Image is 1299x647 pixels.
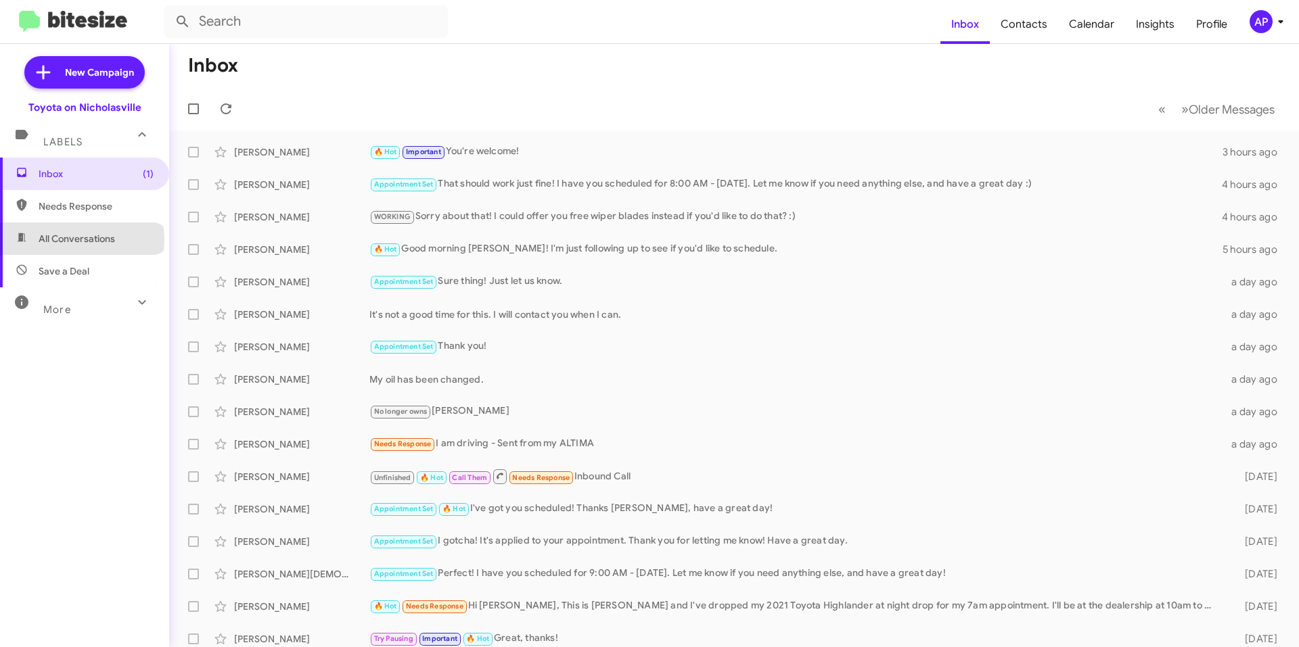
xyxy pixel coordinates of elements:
div: a day ago [1223,405,1288,418]
div: a day ago [1223,437,1288,451]
span: (1) [143,167,154,181]
div: 5 hours ago [1223,243,1288,256]
span: Needs Response [374,439,432,448]
div: [PERSON_NAME] [234,502,369,516]
span: More [43,304,71,316]
span: Save a Deal [39,264,89,278]
div: You're welcome! [369,144,1223,160]
div: Thank you! [369,339,1223,354]
div: I am driving - Sent from my ALTIMA [369,436,1223,452]
div: AP [1250,10,1273,33]
div: [DATE] [1223,600,1288,613]
a: New Campaign [24,56,145,89]
div: Perfect! I have you scheduled for 9:00 AM - [DATE]. Let me know if you need anything else, and ha... [369,566,1223,581]
div: My oil has been changed. [369,373,1223,386]
span: Needs Response [39,199,154,213]
span: Appointment Set [374,342,434,351]
div: I've got you scheduled! Thanks [PERSON_NAME], have a great day! [369,501,1223,517]
input: Search [164,5,448,38]
span: 🔥 Hot [374,602,397,610]
span: Appointment Set [374,537,434,546]
span: 🔥 Hot [374,147,397,156]
span: Needs Response [406,602,463,610]
span: Important [422,634,457,643]
div: [PERSON_NAME] [234,243,369,256]
div: Hi [PERSON_NAME], This is [PERSON_NAME] and I've dropped my 2021 Toyota Highlander at night drop ... [369,598,1223,614]
span: No longer owns [374,407,428,416]
span: Important [406,147,441,156]
div: [PERSON_NAME] [234,145,369,159]
div: Sorry about that! I could offer you free wiper blades instead if you'd like to do that? :) [369,209,1222,224]
span: Older Messages [1189,102,1275,117]
h1: Inbox [188,55,238,76]
span: » [1181,101,1189,118]
div: [PERSON_NAME] [234,405,369,418]
div: [DATE] [1223,535,1288,548]
span: 🔥 Hot [420,473,443,482]
div: 4 hours ago [1222,178,1288,191]
span: Appointment Set [374,504,434,513]
span: Needs Response [512,473,570,482]
div: [PERSON_NAME] [234,340,369,354]
button: Next [1173,95,1283,123]
span: WORKING [374,212,411,221]
div: a day ago [1223,373,1288,386]
div: It's not a good time for this. I will contact you when I can. [369,308,1223,321]
div: [PERSON_NAME] [234,210,369,224]
span: Try Pausing [374,634,413,643]
div: Good morning [PERSON_NAME]! I'm just following up to see if you'd like to schedule. [369,241,1223,257]
span: Labels [43,136,83,148]
div: [PERSON_NAME] [234,275,369,289]
span: 🔥 Hot [442,504,465,513]
div: I gotcha! It's applied to your appointment. Thank you for letting me know! Have a great day. [369,533,1223,549]
div: [DATE] [1223,567,1288,581]
div: [PERSON_NAME] [234,600,369,613]
div: [PERSON_NAME] [234,178,369,191]
div: [PERSON_NAME] [234,470,369,483]
div: Sure thing! Just let us know. [369,274,1223,289]
div: [PERSON_NAME] [234,632,369,646]
span: Appointment Set [374,277,434,286]
span: Inbox [39,167,154,181]
button: AP [1238,10,1284,33]
div: [PERSON_NAME] [369,404,1223,419]
a: Inbox [940,5,990,44]
nav: Page navigation example [1151,95,1283,123]
div: [PERSON_NAME] [234,373,369,386]
div: That should work just fine! I have you scheduled for 8:00 AM - [DATE]. Let me know if you need an... [369,176,1222,192]
div: a day ago [1223,308,1288,321]
div: [DATE] [1223,502,1288,516]
div: [PERSON_NAME] [234,535,369,548]
span: Call Them [452,473,487,482]
div: Inbound Call [369,468,1223,485]
a: Calendar [1058,5,1125,44]
div: 3 hours ago [1223,145,1288,159]
a: Contacts [990,5,1058,44]
div: [PERSON_NAME] [234,437,369,451]
div: [PERSON_NAME] [234,308,369,321]
div: Toyota on Nicholasville [28,101,141,114]
span: Appointment Set [374,569,434,578]
div: [PERSON_NAME][DEMOGRAPHIC_DATA] [234,567,369,581]
a: Profile [1185,5,1238,44]
div: [DATE] [1223,470,1288,483]
span: 🔥 Hot [374,245,397,254]
span: 🔥 Hot [466,634,489,643]
div: Great, thanks! [369,631,1223,646]
div: 4 hours ago [1222,210,1288,224]
span: « [1158,101,1166,118]
div: a day ago [1223,275,1288,289]
span: Unfinished [374,473,411,482]
span: All Conversations [39,232,115,245]
span: Appointment Set [374,180,434,189]
div: [DATE] [1223,632,1288,646]
div: a day ago [1223,340,1288,354]
span: New Campaign [65,66,134,79]
button: Previous [1150,95,1174,123]
a: Insights [1125,5,1185,44]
